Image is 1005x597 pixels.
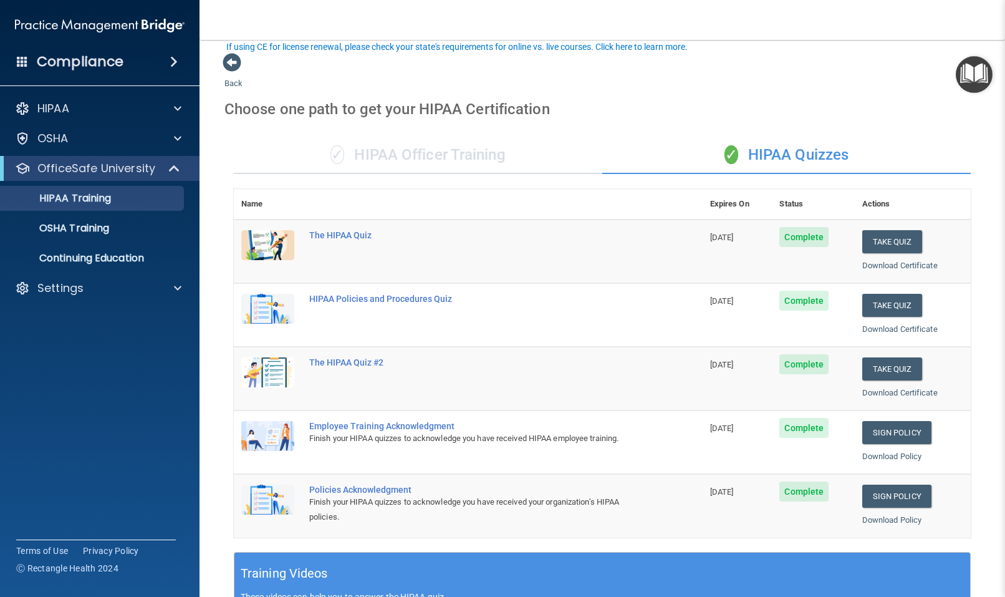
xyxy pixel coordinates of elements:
[862,261,938,270] a: Download Certificate
[226,42,688,51] div: If using CE for license renewal, please check your state's requirements for online vs. live cours...
[83,545,139,557] a: Privacy Policy
[37,281,84,296] p: Settings
[779,418,829,438] span: Complete
[234,189,302,220] th: Name
[8,192,111,205] p: HIPAA Training
[37,161,155,176] p: OfficeSafe University
[309,421,640,431] div: Employee Training Acknowledgment
[15,161,181,176] a: OfficeSafe University
[862,230,922,253] button: Take Quiz
[862,388,938,397] a: Download Certificate
[309,431,640,446] div: Finish your HIPAA quizzes to acknowledge you have received HIPAA employee training.
[779,354,829,374] span: Complete
[224,64,243,88] a: Back
[862,357,922,381] button: Take Quiz
[8,222,109,235] p: OSHA Training
[224,91,980,127] div: Choose one path to get your HIPAA Certification
[855,189,971,220] th: Actions
[862,421,931,444] a: Sign Policy
[15,101,181,116] a: HIPAA
[862,324,938,334] a: Download Certificate
[309,230,640,240] div: The HIPAA Quiz
[309,485,640,495] div: Policies Acknowledgment
[710,424,734,433] span: [DATE]
[710,296,734,306] span: [DATE]
[703,189,772,220] th: Expires On
[309,357,640,367] div: The HIPAA Quiz #2
[234,137,602,174] div: HIPAA Officer Training
[15,13,185,38] img: PMB logo
[309,294,640,304] div: HIPAA Policies and Procedures Quiz
[862,485,931,508] a: Sign Policy
[724,145,738,164] span: ✓
[309,495,640,525] div: Finish your HIPAA quizzes to acknowledge you have received your organization’s HIPAA policies.
[16,562,118,575] span: Ⓒ Rectangle Health 2024
[15,281,181,296] a: Settings
[330,145,344,164] span: ✓
[779,482,829,502] span: Complete
[241,563,328,585] h5: Training Videos
[37,131,69,146] p: OSHA
[862,294,922,317] button: Take Quiz
[8,252,178,265] p: Continuing Education
[37,101,69,116] p: HIPAA
[602,137,971,174] div: HIPAA Quizzes
[789,508,990,558] iframe: Drift Widget Chat Controller
[710,487,734,497] span: [DATE]
[224,41,690,53] button: If using CE for license renewal, please check your state's requirements for online vs. live cours...
[710,360,734,369] span: [DATE]
[710,233,734,242] span: [DATE]
[16,545,68,557] a: Terms of Use
[779,227,829,247] span: Complete
[772,189,854,220] th: Status
[956,56,993,93] button: Open Resource Center
[862,452,922,461] a: Download Policy
[779,291,829,311] span: Complete
[15,131,181,146] a: OSHA
[37,53,123,70] h4: Compliance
